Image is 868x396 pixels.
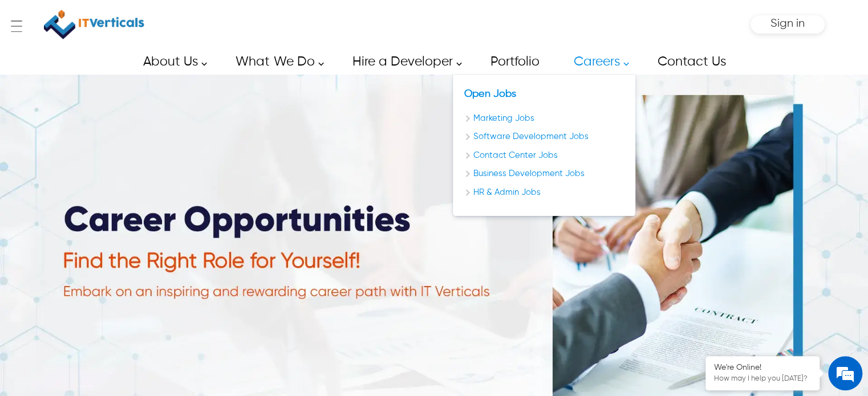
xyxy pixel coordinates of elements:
[339,49,468,75] a: Hire a Developer
[561,49,635,75] a: Careers
[464,149,624,162] a: Contact Center Jobs
[714,363,811,373] div: We're Online!
[464,186,624,199] a: HR & Admin Jobs
[770,18,805,30] span: Sign in
[464,112,624,125] a: Marketing Jobs
[43,6,144,43] a: IT Verticals Inc
[770,21,805,28] a: Sign in
[130,49,213,75] a: About Us
[477,49,551,75] a: Portfolio
[714,374,811,383] p: How may I help you today?
[44,6,144,43] img: IT Verticals Inc
[464,89,516,99] a: Open jobs
[464,168,624,181] a: Business Development Jobs
[222,49,330,75] a: What We Do
[464,130,624,144] a: Software Development Jobs
[644,49,738,75] a: Contact Us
